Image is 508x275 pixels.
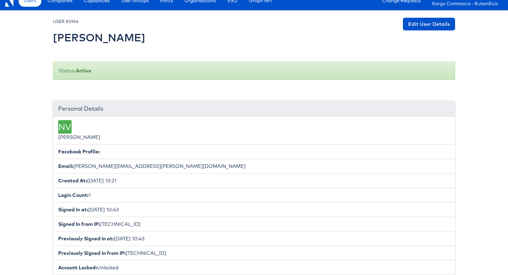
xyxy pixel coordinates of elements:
[58,250,126,256] b: Previously Signed In from IP:
[53,62,455,80] div: Status:
[432,0,503,8] a: Kargo Commerce - RubenRuiz
[58,163,73,169] b: Email:
[58,264,97,271] b: Account Locked:
[58,206,88,213] b: Signed In at:
[58,221,100,227] b: Signed In from IP:
[53,260,455,275] li: Unlocked
[53,231,455,246] li: [DATE] 10:43
[53,19,79,24] small: USER #6964
[58,120,72,134] div: NV
[58,148,100,155] b: Facebook Profile:
[53,202,455,217] li: [DATE] 10:43
[53,117,455,145] li: [PERSON_NAME]
[53,188,455,203] li: 1
[53,173,455,188] li: [DATE] 13:21
[53,217,455,232] li: [TECHNICAL_ID]
[53,32,145,43] h2: [PERSON_NAME]
[403,18,455,30] a: Edit User Details
[58,177,87,184] b: Created At:
[58,235,114,242] b: Previously Signed In at:
[53,246,455,261] li: [TECHNICAL_ID]
[53,101,455,117] div: Personal Details
[53,159,455,174] li: [PERSON_NAME][EMAIL_ADDRESS][PERSON_NAME][DOMAIN_NAME]
[58,192,89,198] b: Login Count:
[76,68,91,74] b: Active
